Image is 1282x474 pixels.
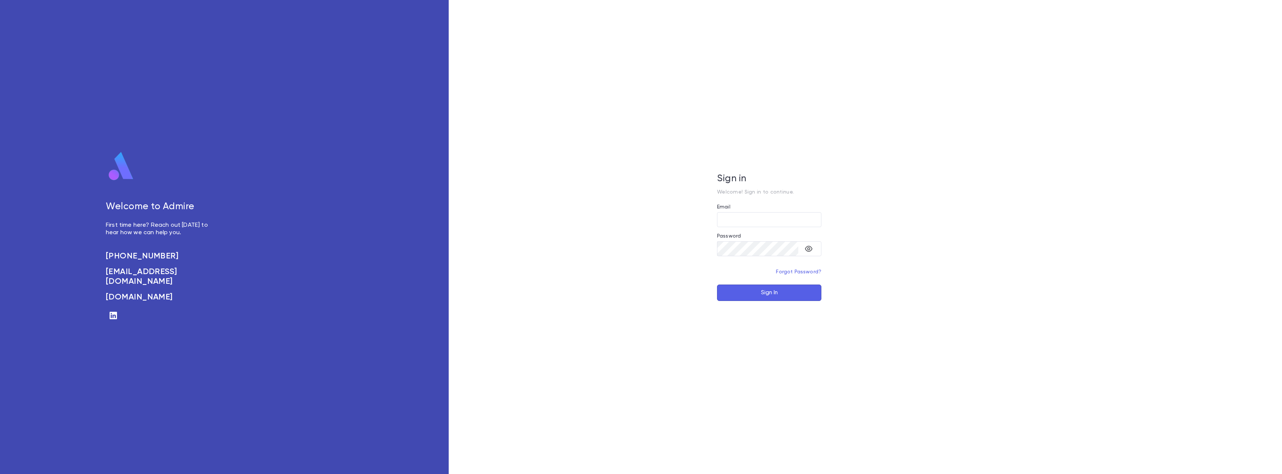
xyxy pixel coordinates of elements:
a: [EMAIL_ADDRESS][DOMAIN_NAME] [106,267,216,286]
h5: Welcome to Admire [106,201,216,213]
button: toggle password visibility [801,241,816,256]
a: [DOMAIN_NAME] [106,292,216,302]
label: Password [717,233,741,239]
p: First time here? Reach out [DATE] to hear how we can help you. [106,222,216,236]
button: Sign In [717,285,821,301]
a: [PHONE_NUMBER] [106,251,216,261]
img: logo [106,151,136,181]
p: Welcome! Sign in to continue. [717,189,821,195]
label: Email [717,204,730,210]
a: Forgot Password? [776,269,821,274]
h5: Sign in [717,173,821,185]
